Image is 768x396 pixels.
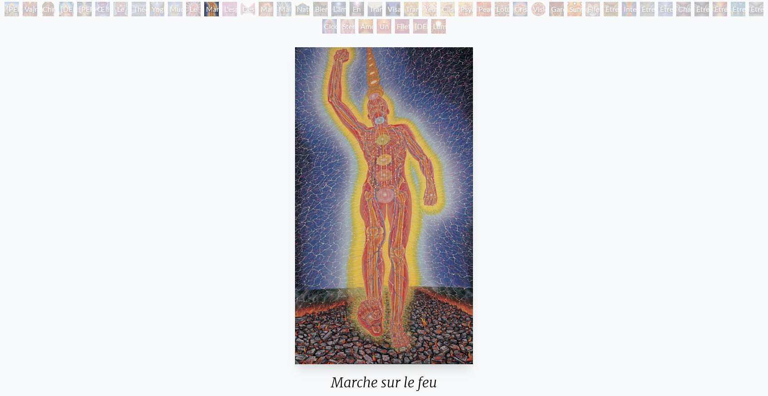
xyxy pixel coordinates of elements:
font: Être de diamant [660,5,686,35]
font: Lotus spectral [497,5,522,24]
font: Sunyata [569,5,595,13]
font: Un [379,22,389,30]
font: Elfe cosmique [587,5,617,24]
font: Marche sur le feu [206,5,230,46]
font: Mudra [170,5,191,13]
font: Nature de l'esprit [297,5,319,35]
font: Gardien de la vision infinie [551,5,576,57]
font: L'esprit anime la chair [224,5,246,46]
font: L'âme trouve son chemin [333,5,356,46]
font: Cristal de vision [515,5,536,35]
font: Visage original [388,5,411,24]
font: Mains en prière [261,5,280,35]
font: Main bénissante [279,5,313,24]
font: Interêtre [624,5,652,13]
font: Transfiguration [369,5,418,13]
font: Chant de l'Être Vajra [678,5,698,46]
font: [PERSON_NAME] [79,5,136,13]
font: Clocher 1 [324,22,349,41]
img: Firewalking-1985-Alex-Grey-watermarked.jpg [295,47,473,364]
font: Cils Ophanic [442,5,469,24]
font: Vajra Guru [25,5,41,24]
font: Filet de l'Être [397,22,414,52]
font: Théologue [133,5,167,13]
font: Vision [PERSON_NAME] [533,5,590,24]
font: Yeux fractals [424,5,447,24]
font: Christ cosmique [43,5,73,24]
font: Être d'écriture secrète [714,5,744,35]
font: Transport séraphique amarré au Troisième Œil [406,5,441,68]
font: Être du Bardo [606,5,625,35]
font: Bienveillance [315,5,356,13]
font: Marche sur le feu [331,374,437,391]
font: Œil mystique [97,5,126,24]
font: Des mains qui voient [242,5,262,46]
font: Steeplehead 2 [342,22,381,41]
font: Psychomicrographie d'une pointe de plume de [PERSON_NAME] fractale [460,5,524,89]
font: Peau d'ange [478,5,499,24]
font: Être Vajra [696,5,713,24]
font: Être maya [733,5,749,24]
font: [DEMOGRAPHIC_DATA] [61,5,141,13]
font: Âme suprême [360,22,388,41]
font: Être joyau [642,5,659,24]
font: [PERSON_NAME] [6,5,63,13]
font: Yogi et la sphère de Möbius [152,5,176,68]
font: Lumière blanche [433,22,458,41]
font: [DEMOGRAPHIC_DATA] lui-même [415,22,495,52]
